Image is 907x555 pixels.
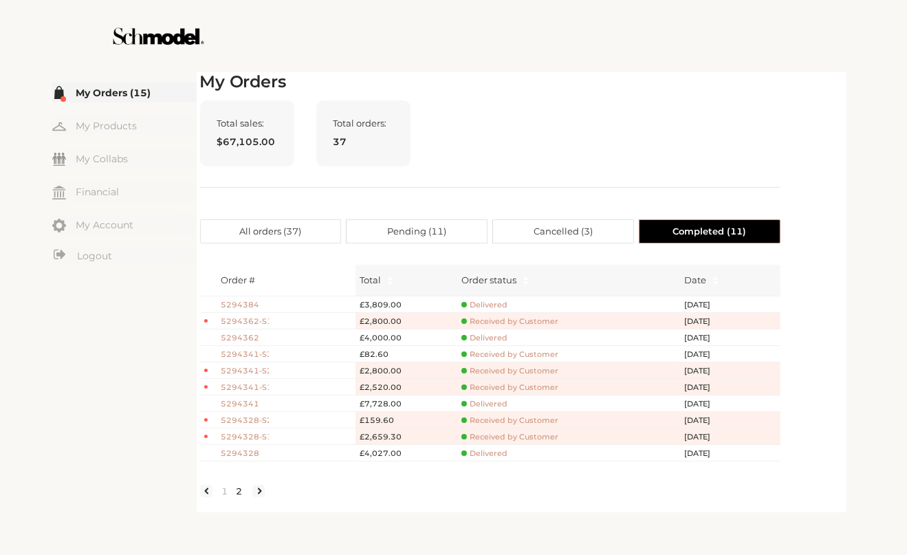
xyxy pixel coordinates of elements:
span: caret-up [386,274,394,282]
span: 5294384 [221,299,269,311]
a: Logout [52,248,197,265]
td: £82.60 [356,346,457,362]
span: Delivered [461,448,507,459]
span: Received by Customer [461,366,558,376]
a: My Account [52,215,197,235]
th: Order # [217,265,356,296]
img: my-financial.svg [52,186,66,199]
a: My Collabs [52,149,197,168]
span: 37 [334,134,393,149]
span: Total sales: [217,118,277,129]
span: Delivered [461,399,507,409]
span: Cancelled ( 3 ) [534,220,593,243]
span: Completed ( 11 ) [673,220,746,243]
span: Received by Customer [461,415,558,426]
a: My Products [52,116,197,135]
div: Menu [52,83,197,267]
a: 1 [218,485,232,497]
span: caret-up [712,274,719,282]
td: £2,520.00 [356,379,457,395]
span: Received by Customer [461,349,558,360]
td: £159.60 [356,412,457,428]
span: [DATE] [684,365,725,377]
span: 5294328-S2 [221,415,269,426]
span: 5294341-S2 [221,365,269,377]
a: My Orders (15) [52,83,197,102]
span: 5294328-S1 [221,431,269,443]
span: Date [684,273,706,287]
td: £4,027.00 [356,445,457,461]
h2: My Orders [200,72,780,92]
img: my-hanger.svg [52,120,66,133]
img: my-account.svg [52,219,66,232]
span: [DATE] [684,448,725,459]
span: Delivered [461,333,507,343]
span: caret-up [522,274,529,282]
span: [DATE] [684,299,725,311]
span: [DATE] [684,398,725,410]
span: Received by Customer [461,382,558,393]
td: £7,728.00 [356,395,457,412]
div: Order status [461,273,516,287]
span: 5294362-S1 [221,316,269,327]
li: Next Page [252,485,265,497]
td: £2,800.00 [356,313,457,329]
span: [DATE] [684,316,725,327]
td: £2,800.00 [356,362,457,379]
span: 5294341-S3 [221,349,269,360]
img: my-friends.svg [52,153,66,166]
span: Total orders: [334,118,393,129]
span: caret-down [386,279,394,287]
span: caret-down [712,279,719,287]
td: £3,809.00 [356,296,457,313]
span: 5294328 [221,448,269,459]
span: 5294341 [221,398,269,410]
span: [DATE] [684,382,725,393]
td: £4,000.00 [356,329,457,346]
span: All orders ( 37 ) [239,220,301,243]
span: [DATE] [684,415,725,426]
span: $67,105.00 [217,134,277,149]
span: Pending ( 11 ) [387,220,446,243]
span: 5294341-S1 [221,382,269,393]
span: Delivered [461,300,507,310]
span: caret-down [522,279,529,287]
a: Financial [52,182,197,202]
img: my-order.svg [52,86,66,100]
span: Total [360,273,381,287]
span: [DATE] [684,431,725,443]
li: Previous Page [200,485,212,497]
span: [DATE] [684,349,725,360]
span: Received by Customer [461,316,558,327]
span: [DATE] [684,332,725,344]
span: 5294362 [221,332,269,344]
td: £2,659.30 [356,428,457,445]
a: 2 [232,485,247,497]
span: Received by Customer [461,432,558,442]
